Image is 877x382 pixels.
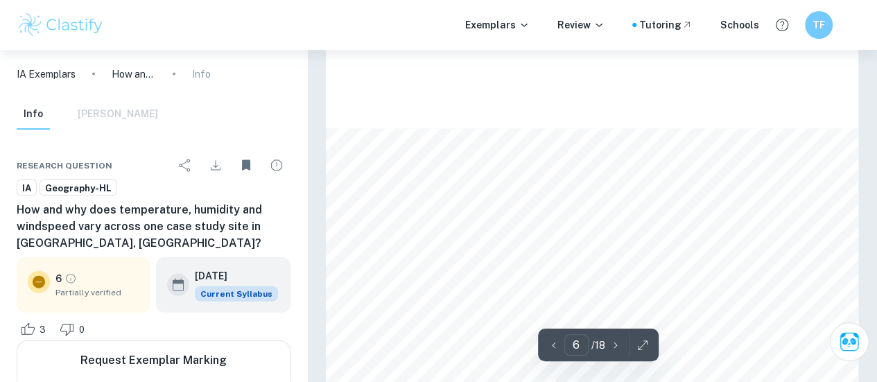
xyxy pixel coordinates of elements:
p: 6 [55,271,62,286]
a: Geography-HL [40,180,117,197]
div: Share [171,152,199,180]
button: Info [17,99,50,130]
p: Info [192,67,211,82]
span: Current Syllabus [195,286,278,302]
p: / 18 [591,338,605,353]
span: Geography-HL [40,182,116,196]
p: Review [557,17,605,33]
span: Partially verified [55,286,139,299]
a: Grade partially verified [64,272,77,285]
span: 3 [32,323,53,337]
div: Unbookmark [232,152,260,180]
button: TF [805,11,833,39]
span: Research question [17,159,112,172]
p: Exemplars [465,17,530,33]
div: This exemplar is based on the current syllabus. Feel free to refer to it for inspiration/ideas wh... [195,286,278,302]
a: Tutoring [639,17,693,33]
a: IA Exemplars [17,67,76,82]
div: Download [202,152,229,180]
h6: [DATE] [195,268,267,284]
span: IA [17,182,36,196]
div: Report issue [263,152,290,180]
a: IA [17,180,37,197]
a: Schools [720,17,759,33]
button: Ask Clai [830,322,869,361]
img: Clastify logo [17,11,105,39]
div: Like [17,318,53,340]
h6: TF [811,17,827,33]
span: 0 [71,323,92,337]
div: Dislike [56,318,92,340]
h6: Request Exemplar Marking [80,352,227,369]
button: Help and Feedback [770,13,794,37]
p: How and why does temperature, humidity and windspeed vary across one case study site in [GEOGRAPH... [112,67,156,82]
h6: How and why does temperature, humidity and windspeed vary across one case study site in [GEOGRAPH... [17,202,290,252]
